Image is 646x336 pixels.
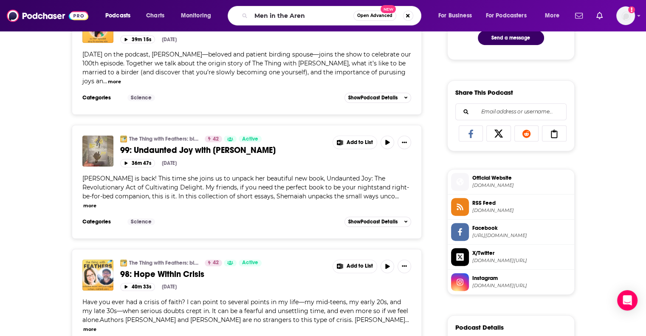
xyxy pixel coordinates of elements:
[478,31,544,45] button: Send a message
[616,6,635,25] span: Logged in as shcarlos
[463,104,559,120] input: Email address or username...
[236,6,429,25] div: Search podcasts, credits, & more...
[239,260,262,266] a: Active
[213,259,219,267] span: 42
[455,323,504,331] h3: Podcast Details
[83,326,96,333] button: more
[205,260,222,266] a: 42
[438,10,472,22] span: For Business
[82,218,121,225] h3: Categories
[348,219,398,225] span: Show Podcast Details
[472,182,571,189] span: courtneyellis.substack.com
[82,136,113,167] img: 99: Undaunted Joy with Shemaiah Gonzalez
[480,9,539,23] button: open menu
[459,125,483,141] a: Share on Facebook
[105,10,130,22] span: Podcasts
[451,223,571,241] a: Facebook[URL][DOMAIN_NAME]
[348,95,398,101] span: Show Podcast Details
[82,298,408,324] span: Have you ever had a crisis of faith? I can point to several points in my life—my mid-teens, my ea...
[127,218,155,225] a: Science
[542,125,567,141] a: Copy Link
[120,145,327,155] a: 99: Undaunted Joy with [PERSON_NAME]
[129,136,199,142] a: The Thing with Feathers: birds and hope with [PERSON_NAME]
[213,135,219,144] span: 42
[99,9,141,23] button: open menu
[357,14,392,18] span: Open Advanced
[472,224,571,232] span: Facebook
[455,103,567,120] div: Search followers
[333,260,377,273] button: Show More Button
[347,139,373,146] span: Add to List
[162,160,177,166] div: [DATE]
[398,136,411,149] button: Show More Button
[242,135,258,144] span: Active
[344,93,412,103] button: ShowPodcast Details
[572,8,586,23] a: Show notifications dropdown
[120,269,204,280] span: 98: Hope Within Crisis
[175,9,222,23] button: open menu
[120,136,127,142] img: The Thing with Feathers: birds and hope with Courtney Ellis
[108,78,121,85] button: more
[82,51,411,85] span: [DATE] on the podcast, [PERSON_NAME]—beloved and patient birding spouse—joins the show to celebra...
[344,217,412,227] button: ShowPodcast Details
[451,248,571,266] a: X/Twitter[DOMAIN_NAME][URL]
[353,11,396,21] button: Open AdvancedNew
[472,199,571,207] span: RSS Feed
[486,10,527,22] span: For Podcasters
[405,316,409,324] span: ...
[472,232,571,239] span: https://www.facebook.com/authorcourtneyellis
[205,136,222,142] a: 42
[472,257,571,264] span: twitter.com/courtneyellis
[181,10,211,22] span: Monitoring
[120,159,155,167] button: 36m 47s
[333,136,377,149] button: Show More Button
[472,249,571,257] span: X/Twitter
[82,260,113,291] img: 98: Hope Within Crisis
[486,125,511,141] a: Share on X/Twitter
[120,269,327,280] a: 98: Hope Within Crisis
[451,273,571,291] a: Instagram[DOMAIN_NAME][URL]
[432,9,482,23] button: open menu
[628,6,635,13] svg: Add a profile image
[347,263,373,269] span: Add to List
[472,274,571,282] span: Instagram
[127,94,155,101] a: Science
[120,145,276,155] span: 99: Undaunted Joy with [PERSON_NAME]
[451,198,571,216] a: RSS Feed[DOMAIN_NAME]
[82,94,121,101] h3: Categories
[82,175,409,200] span: [PERSON_NAME] is back! This time she joins us to unpack her beautiful new book, Undaunted Joy: Th...
[83,202,96,209] button: more
[141,9,169,23] a: Charts
[162,284,177,290] div: [DATE]
[398,260,411,273] button: Show More Button
[129,260,199,266] a: The Thing with Feathers: birds and hope with [PERSON_NAME]
[239,136,262,142] a: Active
[103,77,107,85] span: ...
[616,6,635,25] button: Show profile menu
[120,260,127,266] img: The Thing with Feathers: birds and hope with Courtney Ellis
[120,283,155,291] button: 40m 33s
[451,173,571,191] a: Official Website[DOMAIN_NAME]
[381,5,396,13] span: New
[472,174,571,182] span: Official Website
[162,37,177,42] div: [DATE]
[395,192,399,200] span: ...
[472,207,571,214] span: api.substack.com
[7,8,88,24] img: Podchaser - Follow, Share and Rate Podcasts
[539,9,570,23] button: open menu
[120,35,155,43] button: 39m 15s
[514,125,539,141] a: Share on Reddit
[617,290,638,311] div: Open Intercom Messenger
[545,10,559,22] span: More
[242,259,258,267] span: Active
[593,8,606,23] a: Show notifications dropdown
[455,88,513,96] h3: Share This Podcast
[251,9,353,23] input: Search podcasts, credits, & more...
[472,282,571,289] span: instagram.com/courtneyellis_____
[146,10,164,22] span: Charts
